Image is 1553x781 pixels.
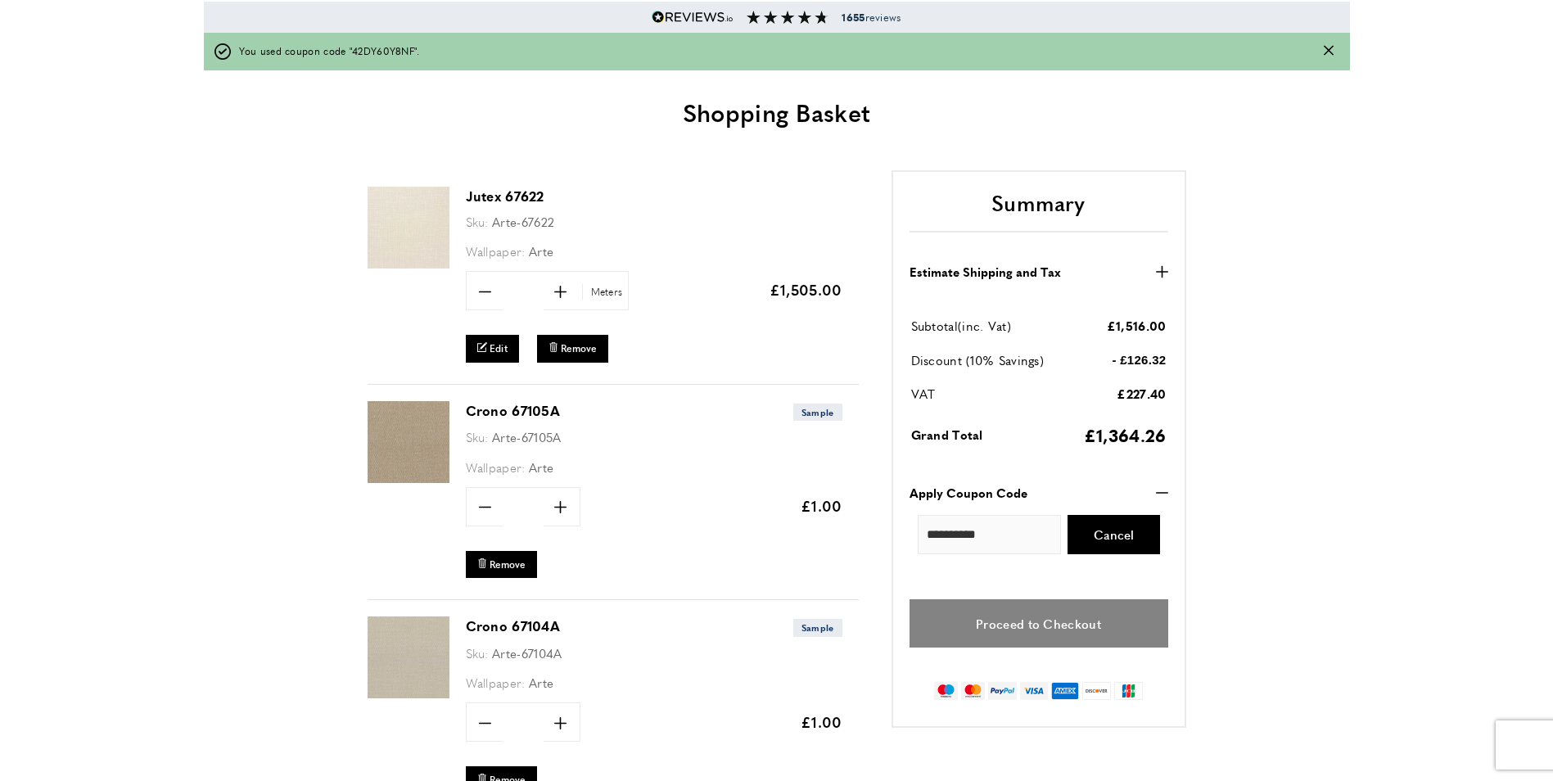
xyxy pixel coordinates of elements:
span: Remove [561,341,597,355]
span: Wallpaper: [466,242,526,260]
span: Sample [793,619,842,636]
span: Remove [490,558,526,571]
span: £227.40 [1117,385,1166,402]
img: paypal [988,682,1017,700]
td: - £126.32 [1069,350,1167,382]
strong: 1655 [842,10,865,25]
strong: Apply Coupon Code [910,483,1027,503]
img: american-express [1051,682,1080,700]
span: Meters [582,284,627,300]
h2: Summary [910,188,1168,232]
span: Shopping Basket [683,94,871,129]
button: Estimate Shipping and Tax [910,262,1168,282]
img: Reviews section [747,11,828,24]
img: jcb [1114,682,1143,700]
span: Sku: [466,428,489,445]
span: £1.00 [801,711,842,732]
button: Close message [1324,43,1334,59]
img: visa [1020,682,1047,700]
span: Arte [529,242,553,260]
span: £1,505.00 [770,279,842,300]
span: Sku: [466,213,489,230]
span: reviews [842,11,901,24]
span: VAT [911,385,936,402]
span: Arte-67104A [492,644,562,661]
span: Arte-67105A [492,428,561,445]
a: Jutex 67622 [368,257,449,271]
span: You used coupon code "42DY60Y8NF". [239,43,420,59]
a: Jutex 67622 [466,187,544,205]
a: Edit Jutex 67622 [466,335,520,362]
span: Arte [529,458,553,476]
img: Crono 67104A [368,616,449,698]
a: Crono 67104A [368,687,449,701]
a: Crono 67105A [466,401,561,420]
button: Cancel [1068,515,1160,554]
span: (inc. Vat) [958,317,1011,334]
span: Sku: [466,644,489,661]
span: Arte [529,674,553,691]
img: discover [1082,682,1111,700]
span: £1,516.00 [1107,317,1167,334]
span: Sample [793,404,842,421]
a: Crono 67104A [466,616,561,635]
img: mastercard [961,682,985,700]
span: Arte-67622 [492,213,554,230]
span: Edit [490,341,508,355]
img: Crono 67105A [368,401,449,483]
span: £1,364.26 [1084,422,1167,447]
button: Remove Crono 67105A [466,551,537,578]
td: Discount (10% Savings) [911,350,1068,382]
button: Apply Coupon Code [910,483,1168,503]
span: Subtotal [911,317,958,334]
img: Jutex 67622 [368,187,449,269]
span: Wallpaper: [466,458,526,476]
span: Grand Total [911,426,983,443]
a: Crono 67105A [368,472,449,485]
strong: Estimate Shipping and Tax [910,262,1061,282]
span: Wallpaper: [466,674,526,691]
button: Remove Jutex 67622 [537,335,608,362]
a: Proceed to Checkout [910,599,1168,648]
img: Reviews.io 5 stars [652,11,734,24]
span: £1.00 [801,495,842,516]
img: maestro [934,682,958,700]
